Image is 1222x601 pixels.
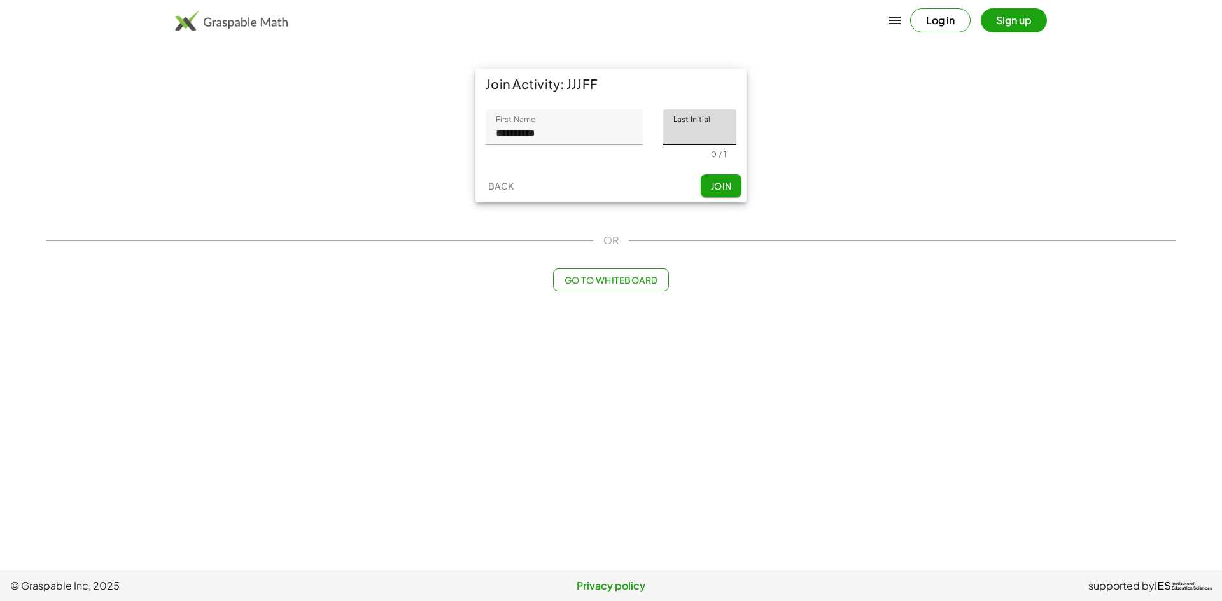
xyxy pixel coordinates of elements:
[1155,578,1212,593] a: IESInstitute ofEducation Sciences
[1088,578,1155,593] span: supported by
[553,268,668,291] button: Go to Whiteboard
[564,274,657,286] span: Go to Whiteboard
[910,8,971,32] button: Log in
[481,174,521,197] button: Back
[1172,582,1212,591] span: Institute of Education Sciences
[488,180,514,191] span: Back
[475,69,747,99] div: Join Activity: JJJFF
[701,174,741,197] button: Join
[710,180,731,191] span: Join
[711,149,726,159] div: 0 / 1
[981,8,1047,32] button: Sign up
[10,578,411,593] span: © Graspable Inc, 2025
[603,233,619,248] span: OR
[411,578,811,593] a: Privacy policy
[1155,580,1171,592] span: IES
